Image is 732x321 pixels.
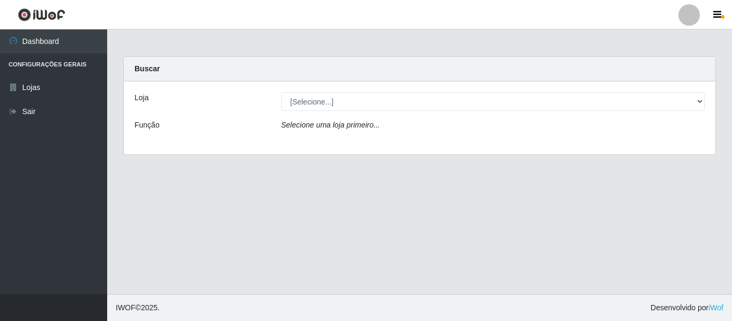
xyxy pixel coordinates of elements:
label: Loja [135,92,148,103]
span: Desenvolvido por [651,302,723,313]
strong: Buscar [135,64,160,73]
i: Selecione uma loja primeiro... [281,121,380,129]
img: CoreUI Logo [18,8,65,21]
span: IWOF [116,303,136,312]
a: iWof [708,303,723,312]
label: Função [135,120,160,131]
span: © 2025 . [116,302,160,313]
